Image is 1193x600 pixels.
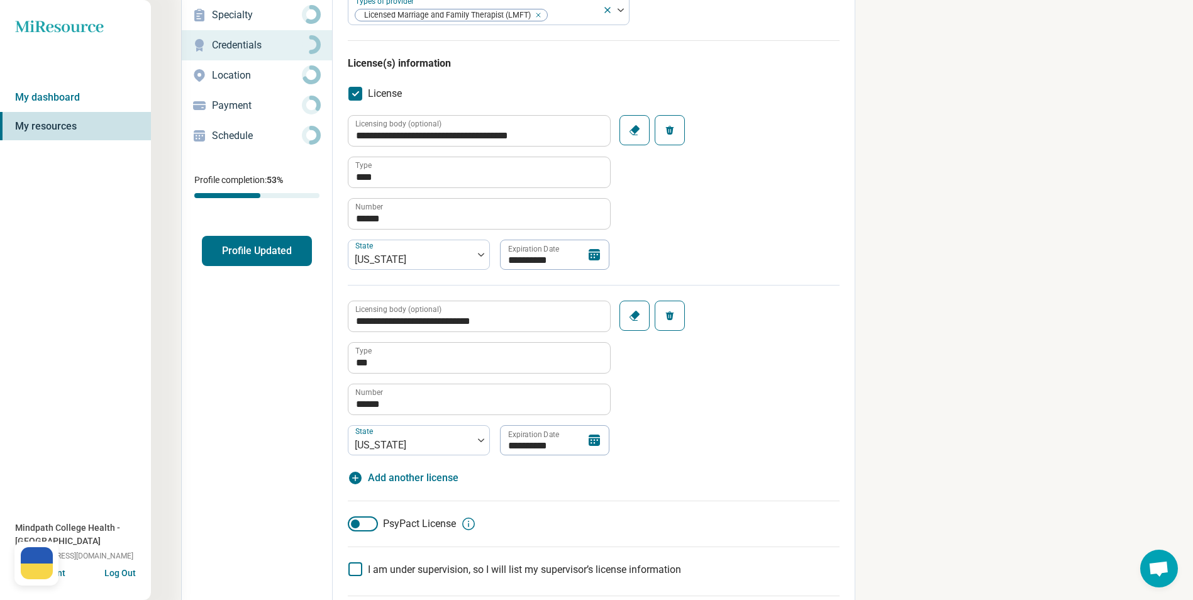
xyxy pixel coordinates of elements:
span: Mindpath College Health - [GEOGRAPHIC_DATA] [15,521,151,548]
label: State [355,242,375,250]
button: Profile Updated [202,236,312,266]
p: Specialty [212,8,302,23]
label: Licensing body (optional) [355,306,441,313]
h3: License(s) information [348,56,840,71]
a: Credentials [182,30,332,60]
label: Type [355,162,372,169]
label: Number [355,203,383,211]
p: Schedule [212,128,302,143]
div: Profile completion [194,193,319,198]
div: Open chat [1140,550,1178,587]
label: Type [355,347,372,355]
a: Location [182,60,332,91]
span: Licensed Marriage and Family Therapist (LMFT) [355,9,535,21]
p: Credentials [212,38,302,53]
input: credential.licenses.1.name [348,343,610,373]
label: State [355,427,375,436]
p: Payment [212,98,302,113]
input: credential.licenses.0.name [348,157,610,187]
button: Add another license [348,470,458,486]
span: License [368,86,402,101]
label: PsyPact License [348,516,456,531]
span: [EMAIL_ADDRESS][DOMAIN_NAME] [15,550,133,562]
span: 53 % [267,175,283,185]
span: I am under supervision, so I will list my supervisor’s license information [368,564,681,575]
div: Profile completion: [182,166,332,206]
label: Licensing body (optional) [355,120,441,128]
button: Log Out [104,567,136,577]
a: Schedule [182,121,332,151]
a: Payment [182,91,332,121]
span: Add another license [368,470,458,486]
p: Location [212,68,302,83]
label: Number [355,389,383,396]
